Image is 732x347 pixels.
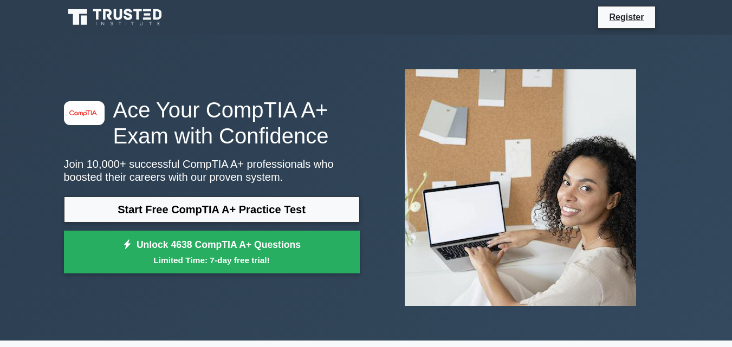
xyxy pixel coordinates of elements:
[64,158,360,184] p: Join 10,000+ successful CompTIA A+ professionals who boosted their careers with our proven system.
[64,231,360,274] a: Unlock 4638 CompTIA A+ QuestionsLimited Time: 7-day free trial!
[77,254,346,266] small: Limited Time: 7-day free trial!
[64,97,360,149] h1: Ace Your CompTIA A+ Exam with Confidence
[603,10,650,24] a: Register
[64,197,360,222] a: Start Free CompTIA A+ Practice Test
